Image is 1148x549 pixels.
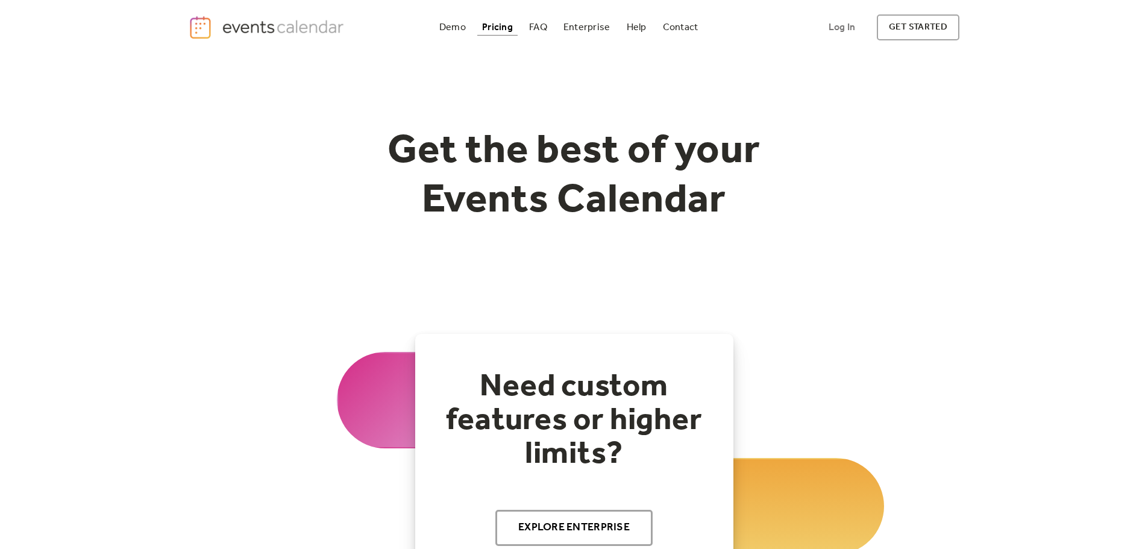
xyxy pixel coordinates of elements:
a: Contact [658,19,703,36]
div: FAQ [529,24,547,31]
div: Pricing [482,24,513,31]
a: Explore Enterprise [495,510,653,546]
a: Enterprise [559,19,615,36]
div: Demo [439,24,466,31]
h1: Get the best of your Events Calendar [343,127,806,225]
a: FAQ [524,19,552,36]
div: Help [627,24,647,31]
a: Pricing [477,19,518,36]
a: Log In [817,14,867,40]
h2: Need custom features or higher limits? [439,370,709,471]
a: get started [877,14,959,40]
a: Demo [434,19,471,36]
div: Contact [663,24,698,31]
div: Enterprise [563,24,610,31]
a: Help [622,19,651,36]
